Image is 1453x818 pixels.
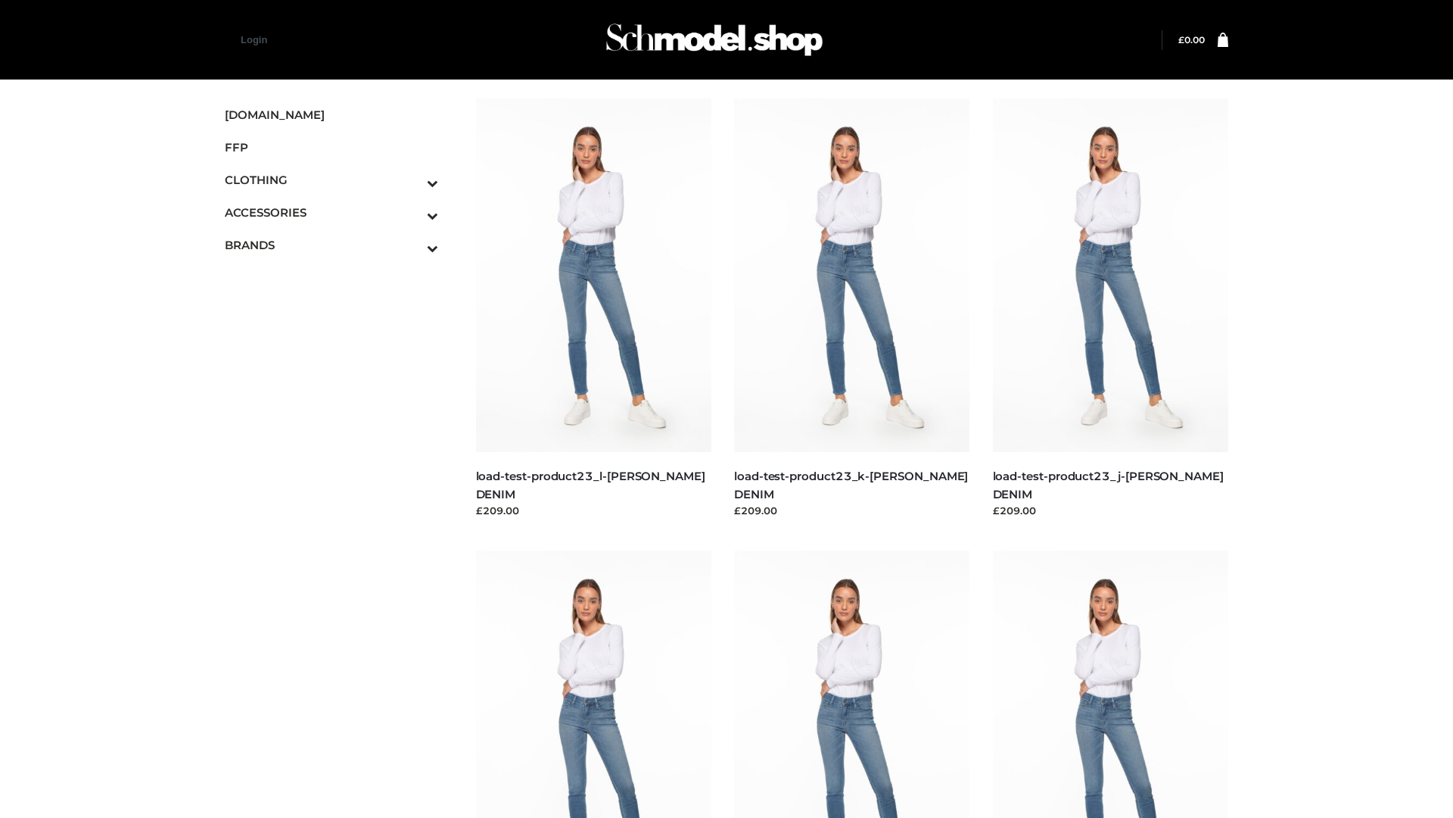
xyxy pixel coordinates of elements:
div: £209.00 [476,503,712,518]
div: £209.00 [993,503,1229,518]
img: Schmodel Admin 964 [601,10,828,70]
bdi: 0.00 [1178,34,1205,45]
span: ACCESSORIES [225,204,438,221]
span: £ [1178,34,1184,45]
a: load-test-product23_k-[PERSON_NAME] DENIM [734,469,968,501]
a: Login [241,34,267,45]
span: [DOMAIN_NAME] [225,106,438,123]
span: CLOTHING [225,171,438,189]
button: Toggle Submenu [385,229,438,261]
a: BRANDSToggle Submenu [225,229,438,261]
span: FFP [225,139,438,156]
a: ACCESSORIESToggle Submenu [225,196,438,229]
a: load-test-product23_l-[PERSON_NAME] DENIM [476,469,705,501]
a: FFP [225,131,438,164]
a: CLOTHINGToggle Submenu [225,164,438,196]
a: £0.00 [1178,34,1205,45]
span: BRANDS [225,236,438,254]
button: Toggle Submenu [385,164,438,196]
a: [DOMAIN_NAME] [225,98,438,131]
div: £209.00 [734,503,970,518]
a: load-test-product23_j-[PERSON_NAME] DENIM [993,469,1224,501]
button: Toggle Submenu [385,196,438,229]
